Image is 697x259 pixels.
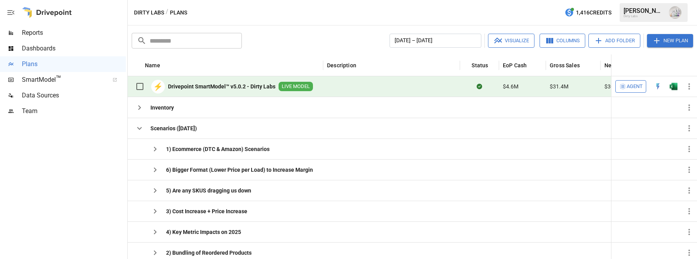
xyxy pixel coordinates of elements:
[588,34,640,48] button: Add Folder
[390,34,481,48] button: [DATE] – [DATE]
[664,2,686,23] button: Emmanuelle Johnson
[654,83,662,90] div: Open in Quick Edit
[134,8,164,18] button: Dirty Labs
[477,83,482,90] div: Sync complete
[166,166,313,174] b: 6) Bigger Format (Lower Price per Load) to Increase Margin
[166,8,168,18] div: /
[550,83,568,90] span: $31.4M
[670,83,677,90] div: Open in Excel
[669,6,681,19] img: Emmanuelle Johnson
[472,62,488,68] div: Status
[22,91,126,100] span: Data Sources
[166,145,270,153] b: 1) Ecommerce (DTC & Amazon) Scenarios
[22,106,126,116] span: Team
[151,80,165,94] div: ⚡
[654,83,662,90] img: quick-edit-flash.b8aec18c.svg
[279,83,313,90] span: LIVE MODEL
[488,34,534,48] button: Visualize
[670,83,677,90] img: g5qfjXmAAAAABJRU5ErkJggg==
[22,59,126,69] span: Plans
[22,75,104,85] span: SmartModel
[540,34,585,48] button: Columns
[624,7,664,14] div: [PERSON_NAME]
[145,62,160,68] div: Name
[150,104,174,112] b: Inventory
[604,62,637,68] div: Net Revenue
[503,62,527,68] div: EoP Cash
[166,249,252,257] b: 2) Bundling of Reordered Products
[168,83,275,90] b: Drivepoint SmartModel™ v5.0.2 - Dirty Labs
[604,83,623,90] span: $30.3M
[615,80,646,93] button: Agent
[166,187,251,194] b: 5) Are any SKUS dragging us down
[503,83,518,90] span: $4.6M
[327,62,356,68] div: Description
[576,8,611,18] span: 1,416 Credits
[550,62,580,68] div: Gross Sales
[624,14,664,18] div: Dirty Labs
[56,74,61,84] span: ™
[561,5,615,20] button: 1,416Credits
[150,124,197,132] b: Scenarios ([DATE])
[22,44,126,53] span: Dashboards
[166,228,241,236] b: 4) Key Metric Impacts on 2025
[627,82,643,91] span: Agent
[647,34,693,47] button: New Plan
[22,28,126,38] span: Reports
[166,207,247,215] b: 3) Cost Increase + Price Increase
